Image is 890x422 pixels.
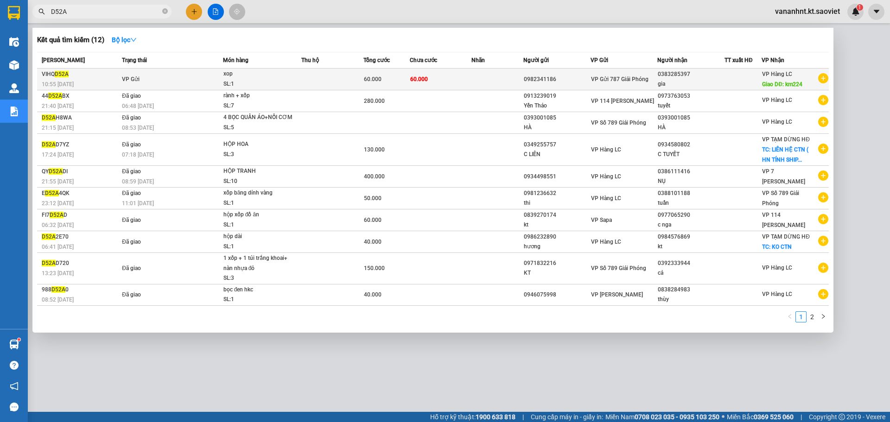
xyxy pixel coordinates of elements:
[223,101,293,111] div: SL: 7
[657,57,687,63] span: Người nhận
[223,139,293,150] div: HỘP HOA
[122,190,141,196] span: Đã giao
[524,75,590,84] div: 0982341186
[658,176,724,186] div: NỤ
[10,382,19,391] span: notification
[591,265,646,271] span: VP Số 789 Giải Phóng
[42,167,119,176] div: QY DI
[223,210,293,220] div: hộp xốp đồ ăn
[42,114,56,121] span: D52A
[784,311,795,322] button: left
[8,6,20,20] img: logo-vxr
[122,200,154,207] span: 11:01 [DATE]
[658,242,724,252] div: kt
[363,57,390,63] span: Tổng cước
[410,57,437,63] span: Chưa cước
[524,91,590,101] div: 0913239019
[658,123,724,132] div: HÀ
[818,170,828,181] span: plus-circle
[112,36,137,44] strong: Bộ lọc
[658,150,724,159] div: C TUYẾT
[223,91,293,101] div: rành + xốp
[122,103,154,109] span: 06:48 [DATE]
[42,210,119,220] div: FI7 D
[223,242,293,252] div: SL: 1
[410,76,428,82] span: 60.000
[223,295,293,305] div: SL: 1
[762,212,805,228] span: VP 114 [PERSON_NAME]
[796,312,806,322] a: 1
[42,270,74,277] span: 13:23 [DATE]
[49,168,63,175] span: D52A
[364,217,381,223] span: 60.000
[42,285,119,295] div: 988 0
[762,190,799,207] span: VP Số 789 Giải Phóng
[223,176,293,187] div: SL: 10
[42,200,74,207] span: 23:12 [DATE]
[658,232,724,242] div: 0984576869
[223,188,293,198] div: xốp băng dính vàng
[818,236,828,246] span: plus-circle
[9,340,19,349] img: warehouse-icon
[658,285,724,295] div: 0838284983
[524,113,590,123] div: 0393001085
[162,8,168,14] span: close-circle
[762,168,805,185] span: VP 7 [PERSON_NAME]
[818,144,828,154] span: plus-circle
[364,98,385,104] span: 280.000
[122,178,154,185] span: 08:59 [DATE]
[658,69,724,79] div: 0383285397
[42,222,74,228] span: 06:32 [DATE]
[762,71,792,77] span: VP Hàng LC
[471,57,485,63] span: Nhãn
[122,125,154,131] span: 08:53 [DATE]
[42,244,74,250] span: 06:41 [DATE]
[762,265,792,271] span: VP Hàng LC
[223,273,293,283] div: SL: 3
[818,289,828,299] span: plus-circle
[50,212,64,218] span: D52A
[364,195,381,202] span: 50.000
[524,140,590,150] div: 0349255757
[658,210,724,220] div: 0977065290
[223,198,293,208] div: SL: 1
[762,291,792,297] span: VP Hàng LC
[591,146,621,153] span: VP Hàng LC
[9,83,19,93] img: warehouse-icon
[42,81,74,88] span: 10:55 [DATE]
[223,232,293,242] div: hộp dài
[818,73,828,83] span: plus-circle
[10,361,19,370] span: question-circle
[818,311,829,322] button: right
[658,140,724,150] div: 0934580802
[42,141,56,148] span: D52A
[762,81,802,88] span: Giao DĐ: km224
[55,71,69,77] span: D52A
[658,268,724,278] div: cả
[523,57,549,63] span: Người gửi
[658,113,724,123] div: 0393001085
[524,258,590,268] div: 0971832216
[524,172,590,182] div: 0934498551
[223,57,248,63] span: Món hàng
[122,239,141,245] span: Đã giao
[762,57,784,63] span: VP Nhận
[524,290,590,300] div: 0946075998
[51,6,160,17] input: Tìm tên, số ĐT hoặc mã đơn
[122,151,154,158] span: 07:18 [DATE]
[762,119,792,125] span: VP Hàng LC
[524,220,590,230] div: kt
[591,195,621,202] span: VP Hàng LC
[784,311,795,322] li: Previous Page
[42,151,74,158] span: 17:24 [DATE]
[42,91,119,101] div: 44 BX
[38,8,45,15] span: search
[9,37,19,47] img: warehouse-icon
[762,136,810,143] span: VP TẠM DỪNG HĐ
[364,265,385,271] span: 150.000
[122,141,141,148] span: Đã giao
[591,98,654,104] span: VP 114 [PERSON_NAME]
[223,220,293,230] div: SL: 1
[122,168,141,175] span: Đã giao
[818,214,828,224] span: plus-circle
